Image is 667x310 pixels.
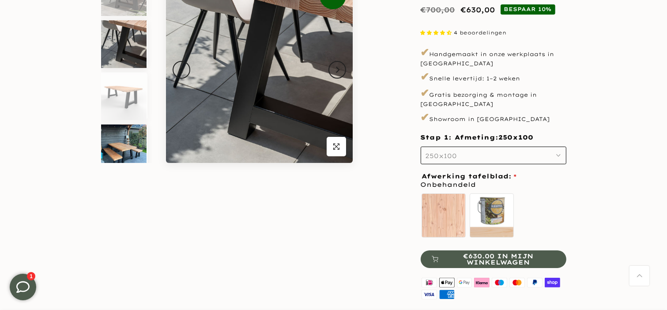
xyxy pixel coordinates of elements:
button: Next [328,61,346,79]
span: Afwerking tafelblad: [422,173,517,179]
img: google pay [456,277,473,289]
span: ✔ [421,45,430,59]
p: Handgemaakt in onze werkplaats in [GEOGRAPHIC_DATA] [421,45,566,67]
span: ✔ [421,70,430,83]
button: €630.00 in mijn winkelwagen [421,250,566,268]
img: american express [438,289,456,301]
img: apple pay [438,277,456,289]
span: 4.50 stars [421,30,454,36]
img: Rechthoekige douglas tuintafel zwarte stalen A-poten [101,72,147,120]
span: Onbehandeld [421,179,476,190]
img: maestro [491,277,509,289]
span: ✔ [421,86,430,99]
ins: €630,00 [461,4,495,16]
span: BESPAAR 10% [501,4,555,14]
iframe: toggle-frame [1,265,45,309]
img: klarna [473,277,491,289]
img: ideal [421,277,438,289]
span: €630.00 in mijn winkelwagen [442,253,555,265]
span: 250x100 [499,133,534,142]
button: 250x100 [421,147,566,164]
img: visa [421,289,438,301]
button: Previous [173,61,190,79]
span: 250x100 [426,152,457,160]
span: Stap 1: Afmeting: [421,133,534,141]
img: shopify pay [543,277,561,289]
img: paypal [526,277,543,289]
span: 4 beoordelingen [454,30,507,36]
del: €700,00 [421,5,455,14]
span: ✔ [421,110,430,124]
p: Snelle levertijd: 1–2 weken [421,69,566,84]
a: Terug naar boven [629,266,649,286]
img: master [509,277,526,289]
p: Gratis bezorging & montage in [GEOGRAPHIC_DATA] [421,86,566,108]
p: Showroom in [GEOGRAPHIC_DATA] [421,110,566,125]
